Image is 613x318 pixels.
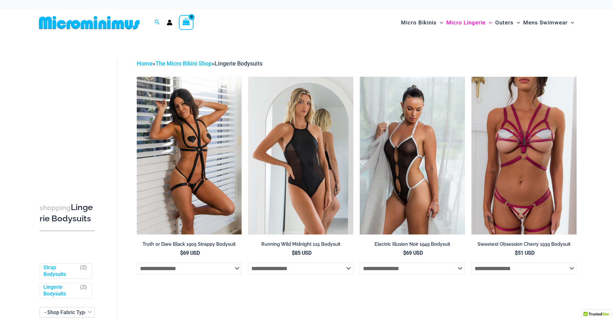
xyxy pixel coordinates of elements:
[155,60,212,67] a: The Micro Bikini Shop
[180,250,183,256] span: $
[523,14,568,31] span: Mens Swimwear
[179,15,194,30] a: View Shopping Cart, empty
[522,13,576,32] a: Mens SwimwearMenu ToggleMenu Toggle
[248,241,353,250] a: Running Wild Midnight 115 Bodysuit
[82,284,85,290] span: 2
[360,241,465,247] h2: Electric Illusion Noir 1949 Bodysuit
[167,20,172,25] a: Account icon link
[360,77,465,234] img: Electric Illusion Noir 1949 Bodysuit 03
[471,77,577,234] a: Sweetest Obsession Cherry 1129 Bra 6119 Bottom 1939 Bodysuit 09Sweetest Obsession Cherry 1129 Bra...
[471,241,577,250] a: Sweetest Obsession Cherry 1939 Bodysuit
[403,250,423,256] bdi: 69 USD
[471,77,577,234] img: Sweetest Obsession Cherry 1129 Bra 6119 Bottom 1939 Bodysuit 09
[137,60,153,67] a: Home
[248,241,353,247] h2: Running Wild Midnight 115 Bodysuit
[403,250,406,256] span: $
[515,250,534,256] bdi: 51 USD
[401,14,437,31] span: Micro Bikinis
[40,202,95,224] h3: Lingerie Bodysuits
[515,250,518,256] span: $
[495,14,514,31] span: Outers
[292,250,295,256] span: $
[568,14,574,31] span: Menu Toggle
[36,15,142,30] img: MM SHOP LOGO FLAT
[398,12,577,33] nav: Site Navigation
[137,241,242,250] a: Truth or Dare Black 1905 Strappy Bodysuit
[82,264,85,270] span: 2
[80,264,87,278] span: ( )
[360,77,465,234] a: Electric Illusion Noir 1949 Bodysuit 03Electric Illusion Noir 1949 Bodysuit 04Electric Illusion N...
[494,13,522,32] a: OutersMenu ToggleMenu Toggle
[180,250,200,256] bdi: 69 USD
[445,13,494,32] a: Micro LingerieMenu ToggleMenu Toggle
[43,284,77,297] a: Lingerie Bodysuits
[486,14,492,31] span: Menu Toggle
[80,284,87,297] span: ( )
[40,204,71,212] span: shopping
[40,307,95,318] span: - Shop Fabric Type
[437,14,443,31] span: Menu Toggle
[215,60,263,67] span: Lingerie Bodysuits
[399,13,445,32] a: Micro BikinisMenu ToggleMenu Toggle
[446,14,486,31] span: Micro Lingerie
[43,264,77,278] a: Strap Bodysuits
[137,241,242,247] h2: Truth or Dare Black 1905 Strappy Bodysuit
[137,77,242,234] img: Truth or Dare Black 1905 Bodysuit 611 Micro 07
[137,60,263,67] span: » »
[44,309,88,315] span: - Shop Fabric Type
[248,77,353,234] a: Running Wild Midnight 115 Bodysuit 02Running Wild Midnight 115 Bodysuit 12Running Wild Midnight 1...
[514,14,520,31] span: Menu Toggle
[360,241,465,250] a: Electric Illusion Noir 1949 Bodysuit
[137,77,242,234] a: Truth or Dare Black 1905 Bodysuit 611 Micro 07Truth or Dare Black 1905 Bodysuit 611 Micro 05Truth...
[40,307,94,317] span: - Shop Fabric Type
[292,250,311,256] bdi: 85 USD
[471,241,577,247] h2: Sweetest Obsession Cherry 1939 Bodysuit
[40,54,98,182] iframe: TrustedSite Certified
[248,77,353,234] img: Running Wild Midnight 115 Bodysuit 02
[154,19,160,27] a: Search icon link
